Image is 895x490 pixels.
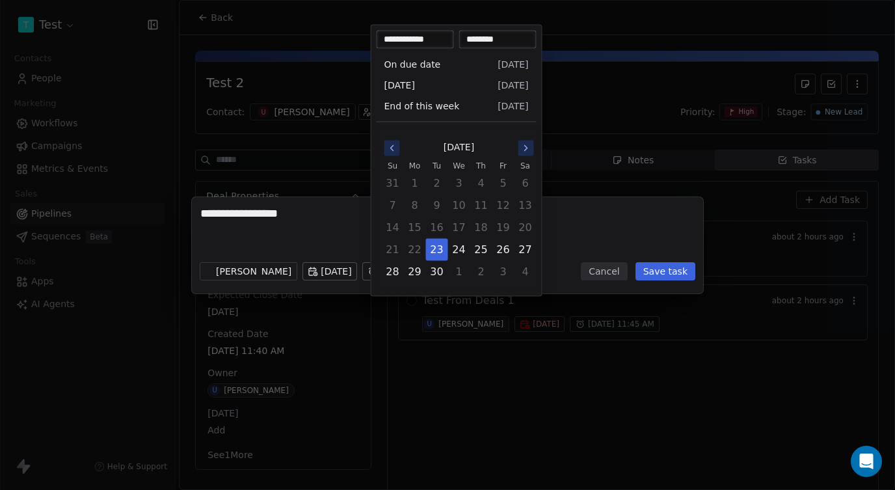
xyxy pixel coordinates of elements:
th: Tuesday [426,159,448,172]
button: Thursday, September 18th, 2025 [471,217,492,238]
button: Wednesday, September 10th, 2025 [449,195,470,216]
button: Wednesday, October 1st, 2025 [449,262,470,282]
table: September 2025 [382,159,537,283]
button: Wednesday, September 24th, 2025 [449,239,470,260]
button: Tuesday, September 9th, 2025 [427,195,447,216]
button: Sunday, August 31st, 2025 [382,173,403,194]
button: Go to the Next Month [518,141,534,156]
button: Sunday, September 21st, 2025 [382,239,403,260]
button: Thursday, September 11th, 2025 [471,195,492,216]
button: Sunday, September 14th, 2025 [382,217,403,238]
button: Monday, September 1st, 2025 [405,173,425,194]
th: Saturday [514,159,537,172]
button: Friday, September 19th, 2025 [493,217,514,238]
button: Go to the Previous Month [384,141,400,156]
button: Today, Tuesday, September 23rd, 2025, selected [427,239,447,260]
th: Wednesday [448,159,470,172]
span: [DATE] [444,141,474,154]
button: Monday, September 29th, 2025 [405,262,425,282]
button: Wednesday, September 3rd, 2025 [449,173,470,194]
button: Friday, September 12th, 2025 [493,195,514,216]
button: Saturday, October 4th, 2025 [515,262,536,282]
button: Thursday, September 4th, 2025 [471,173,492,194]
button: Sunday, September 7th, 2025 [382,195,403,216]
button: Friday, September 26th, 2025 [493,239,514,260]
button: Saturday, September 13th, 2025 [515,195,536,216]
button: Monday, September 22nd, 2025 [405,239,425,260]
button: Tuesday, September 30th, 2025 [427,262,447,282]
button: Thursday, September 25th, 2025 [471,239,492,260]
span: [DATE] [498,79,528,92]
button: Wednesday, September 17th, 2025 [449,217,470,238]
button: Tuesday, September 2nd, 2025 [427,173,447,194]
button: Friday, September 5th, 2025 [493,173,514,194]
th: Thursday [470,159,492,172]
span: [DATE] [498,100,528,113]
button: Saturday, September 20th, 2025 [515,217,536,238]
button: Saturday, September 6th, 2025 [515,173,536,194]
button: Thursday, October 2nd, 2025 [471,262,492,282]
span: [DATE] [384,79,415,92]
button: Tuesday, September 16th, 2025 [427,217,447,238]
button: Sunday, September 28th, 2025 [382,262,403,282]
span: On due date [384,58,441,71]
button: Monday, September 15th, 2025 [405,217,425,238]
button: Saturday, September 27th, 2025 [515,239,536,260]
th: Sunday [382,159,404,172]
button: Friday, October 3rd, 2025 [493,262,514,282]
button: Monday, September 8th, 2025 [405,195,425,216]
span: End of this week [384,100,460,113]
span: [DATE] [498,58,528,71]
th: Monday [404,159,426,172]
th: Friday [492,159,514,172]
